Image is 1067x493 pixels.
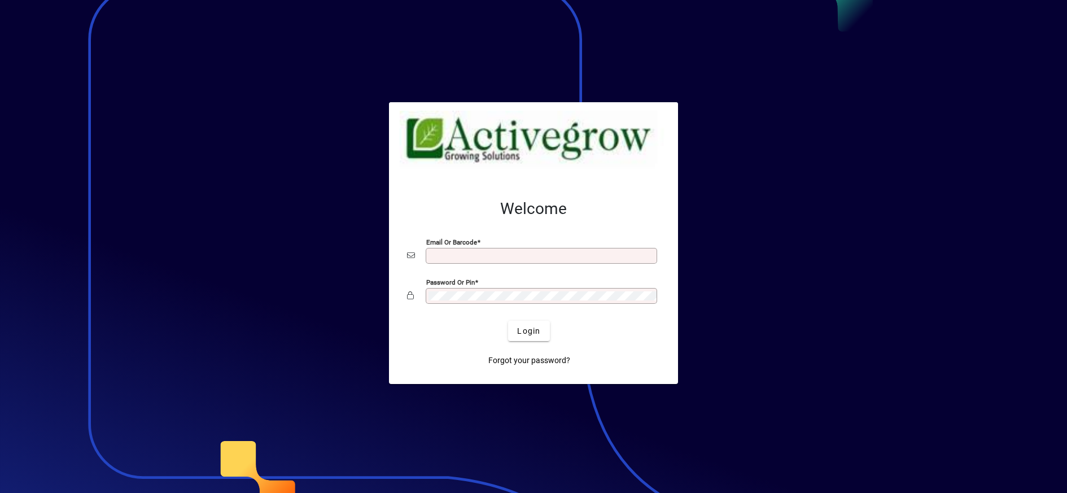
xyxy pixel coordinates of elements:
[517,325,540,337] span: Login
[407,199,660,219] h2: Welcome
[484,350,575,370] a: Forgot your password?
[508,321,549,341] button: Login
[488,355,570,367] span: Forgot your password?
[426,278,475,286] mat-label: Password or Pin
[426,238,477,246] mat-label: Email or Barcode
